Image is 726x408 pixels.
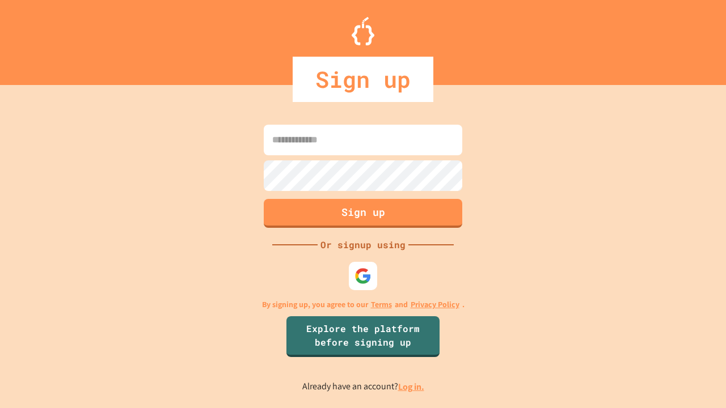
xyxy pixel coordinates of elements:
[286,316,440,357] a: Explore the platform before signing up
[318,238,408,252] div: Or signup using
[678,363,715,397] iframe: chat widget
[302,380,424,394] p: Already have an account?
[398,381,424,393] a: Log in.
[354,267,372,284] img: google-icon.svg
[293,57,433,102] div: Sign up
[411,299,459,311] a: Privacy Policy
[632,313,715,362] iframe: chat widget
[352,17,374,45] img: Logo.svg
[371,299,392,311] a: Terms
[264,199,462,228] button: Sign up
[262,299,465,311] p: By signing up, you agree to our and .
